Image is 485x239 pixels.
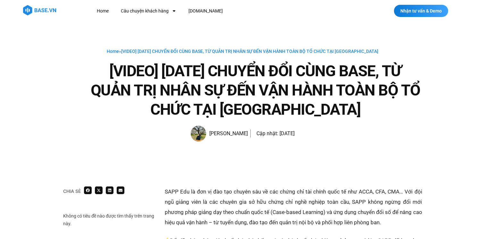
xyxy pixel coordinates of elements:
a: Home [107,49,119,54]
div: Share on facebook [84,186,92,194]
nav: Menu [92,5,340,17]
div: Không có tiêu đề nào được tìm thấy trên trang này. [63,212,158,227]
div: Share on x-twitter [95,186,103,194]
a: Nhận tư vấn & Demo [394,5,448,17]
div: Chia sẻ [63,189,81,194]
a: Picture of Đoàn Đức [PERSON_NAME] [191,126,248,142]
span: [VIDEO] [DATE] CHUYỂN ĐỔI CÙNG BASE, TỪ QUẢN TRỊ NHÂN SỰ ĐẾN VẬN HÀNH TOÀN BỘ TỔ CHỨC TẠI [GEOGRA... [121,49,378,54]
span: Cập nhật: [256,130,278,136]
a: [DOMAIN_NAME] [184,5,228,17]
span: [PERSON_NAME] [206,129,248,138]
div: Share on email [117,186,124,194]
h1: [VIDEO] [DATE] CHUYỂN ĐỔI CÙNG BASE, TỪ QUẢN TRỊ NHÂN SỰ ĐẾN VẬN HÀNH TOÀN BỘ TỔ CHỨC TẠI [GEOGRA... [89,62,422,119]
img: Picture of Đoàn Đức [191,126,206,142]
a: Câu chuyện khách hàng [116,5,181,17]
div: Share on linkedin [106,186,113,194]
span: » [107,49,378,54]
a: Home [92,5,113,17]
p: SAPP Edu là đơn vị đào tạo chuyên sâu về các chứng chỉ tài chính quốc tế như ACCA, CFA, CMA… Với ... [165,186,422,227]
span: Nhận tư vấn & Demo [400,9,442,13]
time: [DATE] [280,130,295,136]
